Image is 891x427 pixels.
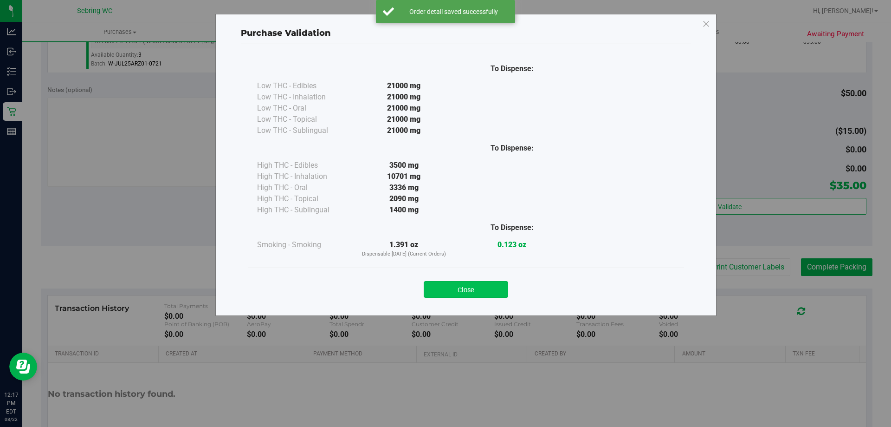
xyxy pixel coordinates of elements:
div: High THC - Sublingual [257,204,350,216]
div: 1.391 oz [350,239,458,258]
div: 21000 mg [350,80,458,92]
div: High THC - Topical [257,193,350,204]
div: High THC - Inhalation [257,171,350,182]
div: Low THC - Inhalation [257,92,350,103]
div: 10701 mg [350,171,458,182]
div: 21000 mg [350,114,458,125]
div: High THC - Edibles [257,160,350,171]
div: Low THC - Sublingual [257,125,350,136]
div: Order detail saved successfully [399,7,508,16]
button: Close [424,281,508,298]
div: To Dispense: [458,222,566,233]
div: High THC - Oral [257,182,350,193]
div: 21000 mg [350,92,458,103]
div: To Dispense: [458,143,566,154]
p: Dispensable [DATE] (Current Orders) [350,250,458,258]
div: 2090 mg [350,193,458,204]
strong: 0.123 oz [497,240,526,249]
div: To Dispense: [458,63,566,74]
div: 3500 mg [350,160,458,171]
div: Low THC - Oral [257,103,350,114]
div: Smoking - Smoking [257,239,350,250]
div: 21000 mg [350,125,458,136]
div: 3336 mg [350,182,458,193]
iframe: Resource center [9,353,37,381]
div: 21000 mg [350,103,458,114]
div: Low THC - Topical [257,114,350,125]
span: Purchase Validation [241,28,331,38]
div: Low THC - Edibles [257,80,350,92]
div: 1400 mg [350,204,458,216]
